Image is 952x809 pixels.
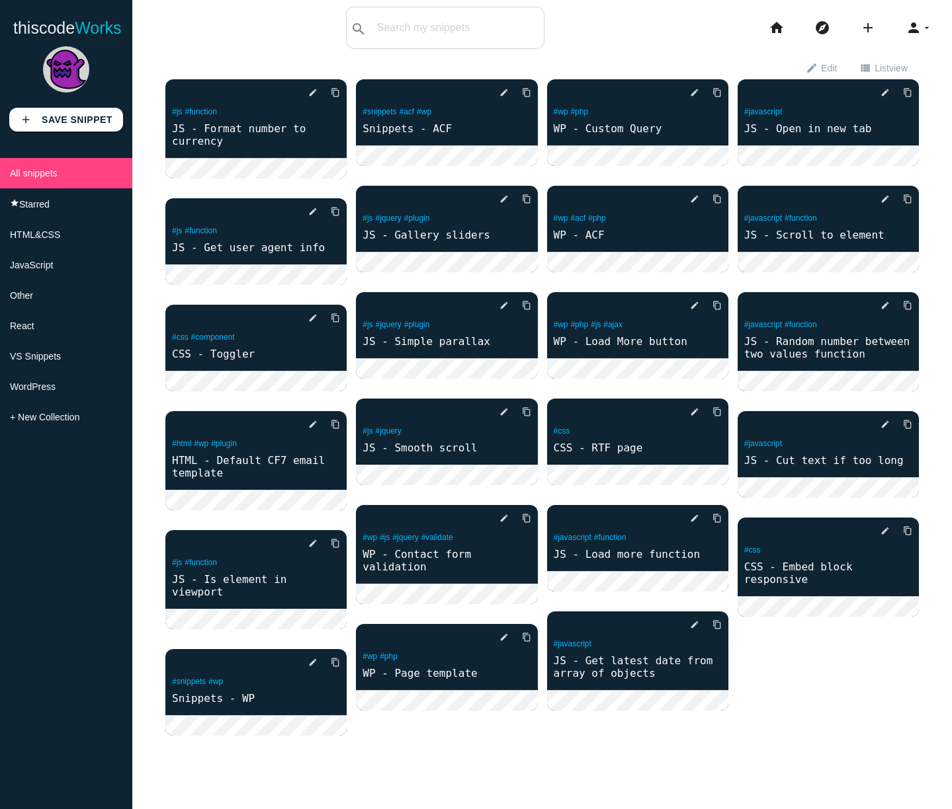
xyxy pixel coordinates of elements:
a: WP - Custom Query [547,121,728,136]
a: edit [679,506,699,530]
span: VS Snippets [10,351,61,362]
a: #wp [554,213,568,223]
i: edit [308,650,318,674]
a: edit [489,506,509,530]
span: Starred [19,199,50,210]
a: #wp [208,677,223,686]
i: edit [881,293,890,317]
a: Copy to Clipboard [320,200,340,223]
i: edit [690,400,699,424]
i: edit [690,613,699,636]
a: edit [489,293,509,317]
a: Copy to Clipboard [511,81,531,104]
a: #function [185,558,217,567]
a: #javascript [744,107,782,116]
a: editEdit [795,56,848,79]
a: JS - Format number to currency [165,121,347,149]
i: person [906,7,922,49]
a: JS - Gallery sliders [356,227,537,243]
a: #plugin [404,320,430,329]
a: Copy to Clipboard [702,293,722,317]
a: #function [185,226,217,235]
i: content_copy [713,613,722,636]
a: Snippets - ACF [356,121,537,136]
a: JS - Open in new tab [738,121,919,136]
i: edit [308,306,318,330]
a: view_listListview [848,56,919,79]
a: edit [489,400,509,424]
i: view_list [859,56,871,79]
a: #php [570,107,588,116]
a: edit [489,625,509,649]
a: #javascript [744,320,782,329]
span: Edit [821,56,837,79]
a: Snippets - WP [165,691,347,706]
a: #css [554,426,570,436]
i: content_copy [331,412,340,436]
a: #function [785,320,817,329]
a: Copy to Clipboard [320,650,340,674]
i: content_copy [713,293,722,317]
i: content_copy [331,531,340,555]
a: #wp [554,320,568,329]
a: edit [679,613,699,636]
a: #function [185,107,217,116]
a: edit [679,81,699,104]
i: content_copy [903,187,912,211]
i: edit [806,56,818,79]
a: Copy to Clipboard [320,306,340,330]
a: Copy to Clipboard [511,506,531,530]
a: #html [172,439,191,448]
a: #jquery [375,320,401,329]
i: content_copy [331,650,340,674]
a: Copy to Clipboard [892,81,912,104]
i: edit [308,412,318,436]
a: edit [870,519,890,543]
b: Save Snippet [42,114,112,125]
i: edit [499,187,509,211]
a: #js [591,320,601,329]
a: #php [380,652,398,661]
a: Copy to Clipboard [702,506,722,530]
i: edit [308,531,318,555]
a: #javascript [744,213,782,223]
a: Copy to Clipboard [320,412,340,436]
span: Works [75,19,121,37]
i: content_copy [903,293,912,317]
i: star [10,198,19,208]
i: content_copy [331,200,340,223]
i: edit [499,400,509,424]
span: React [10,321,34,331]
a: WP - Contact form validation [356,547,537,574]
i: edit [499,81,509,104]
a: #css [172,332,189,342]
a: thiscodeWorks [13,7,122,49]
a: CSS - Toggler [165,346,347,362]
a: #js [172,558,182,567]
a: CSS - Embed block responsive [738,559,919,587]
img: ghost-scary.png [43,46,89,93]
i: content_copy [713,506,722,530]
span: JavaScript [10,260,53,270]
i: edit [690,293,699,317]
a: Copy to Clipboard [892,412,912,436]
a: #wp [194,439,208,448]
a: #js [363,426,372,436]
i: edit [881,187,890,211]
a: Copy to Clipboard [702,187,722,211]
a: JS - Is element in viewport [165,572,347,599]
a: #function [594,533,627,542]
input: Search my snippets [370,14,544,42]
a: JS - Scroll to element [738,227,919,243]
a: Copy to Clipboard [511,400,531,424]
i: explore [814,7,830,49]
a: #wp [554,107,568,116]
i: edit [499,506,509,530]
i: content_copy [713,187,722,211]
i: edit [499,293,509,317]
a: Copy to Clipboard [892,519,912,543]
a: #function [785,213,817,223]
i: content_copy [522,400,531,424]
i: edit [881,412,890,436]
a: JS - Load more function [547,547,728,562]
